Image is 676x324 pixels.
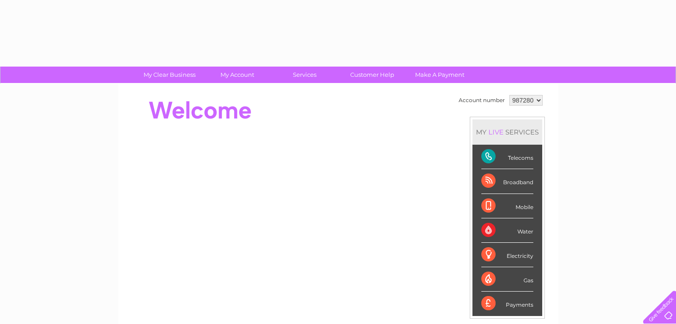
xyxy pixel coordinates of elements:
[481,169,533,194] div: Broadband
[481,194,533,218] div: Mobile
[487,128,505,136] div: LIVE
[133,67,206,83] a: My Clear Business
[481,243,533,267] div: Electricity
[336,67,409,83] a: Customer Help
[200,67,274,83] a: My Account
[481,145,533,169] div: Telecoms
[481,218,533,243] div: Water
[481,292,533,316] div: Payments
[268,67,341,83] a: Services
[403,67,476,83] a: Make A Payment
[481,267,533,292] div: Gas
[472,119,542,145] div: MY SERVICES
[456,93,507,108] td: Account number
